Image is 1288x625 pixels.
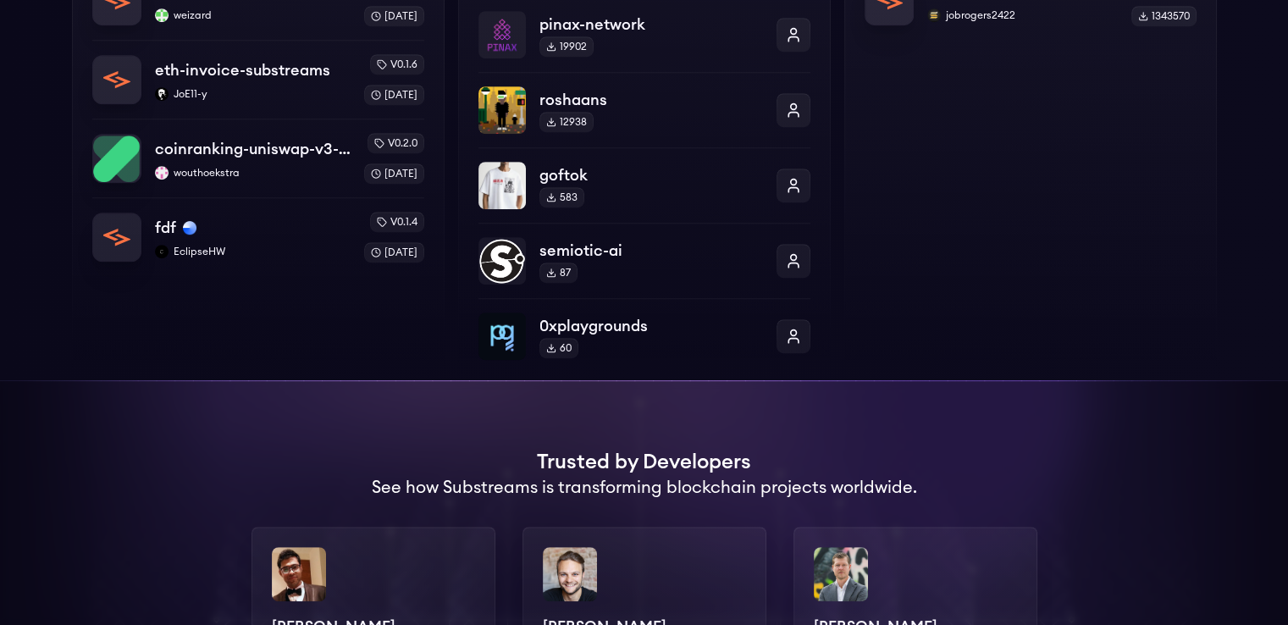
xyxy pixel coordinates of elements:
p: eth-invoice-substreams [155,58,330,82]
a: roshaansroshaans12938 [478,72,810,147]
h1: Trusted by Developers [537,449,751,476]
img: coinranking-uniswap-v3-forks [93,135,141,182]
p: goftok [539,163,763,187]
p: 0xplaygrounds [539,314,763,338]
img: fdf [93,213,141,261]
div: 87 [539,263,578,283]
a: fdffdfbaseEclipseHWEclipseHWv0.1.4[DATE] [92,197,424,263]
img: semiotic-ai [478,237,526,285]
div: [DATE] [364,6,424,26]
p: semiotic-ai [539,239,763,263]
p: coinranking-uniswap-v3-forks [155,137,351,161]
img: jobrogers2422 [927,8,941,22]
div: 1343570 [1131,6,1197,26]
p: pinax-network [539,13,763,36]
img: wouthoekstra [155,166,169,180]
div: v0.1.4 [370,212,424,232]
p: jobrogers2422 [927,8,1118,22]
p: wouthoekstra [155,166,351,180]
img: EclipseHW [155,245,169,258]
div: v0.1.6 [370,54,424,75]
img: roshaans [478,86,526,134]
a: semiotic-aisemiotic-ai87 [478,223,810,298]
img: weizard [155,8,169,22]
div: 60 [539,338,578,358]
div: [DATE] [364,242,424,263]
div: [DATE] [364,163,424,184]
p: weizard [155,8,351,22]
img: base [183,221,196,235]
a: goftokgoftok583 [478,147,810,223]
a: coinranking-uniswap-v3-forkscoinranking-uniswap-v3-forkswouthoekstrawouthoekstrav0.2.0[DATE] [92,119,424,197]
p: roshaans [539,88,763,112]
img: goftok [478,162,526,209]
a: 0xplaygrounds0xplaygrounds60 [478,298,810,360]
img: 0xplaygrounds [478,312,526,360]
img: JoE11-y [155,87,169,101]
div: 12938 [539,112,594,132]
a: eth-invoice-substreamseth-invoice-substreamsJoE11-yJoE11-yv0.1.6[DATE] [92,40,424,119]
p: EclipseHW [155,245,351,258]
div: 19902 [539,36,594,57]
p: fdf [155,216,176,240]
p: JoE11-y [155,87,351,101]
img: eth-invoice-substreams [93,56,141,103]
div: 583 [539,187,584,207]
div: [DATE] [364,85,424,105]
img: pinax-network [478,11,526,58]
h2: See how Substreams is transforming blockchain projects worldwide. [372,476,917,500]
div: v0.2.0 [368,133,424,153]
